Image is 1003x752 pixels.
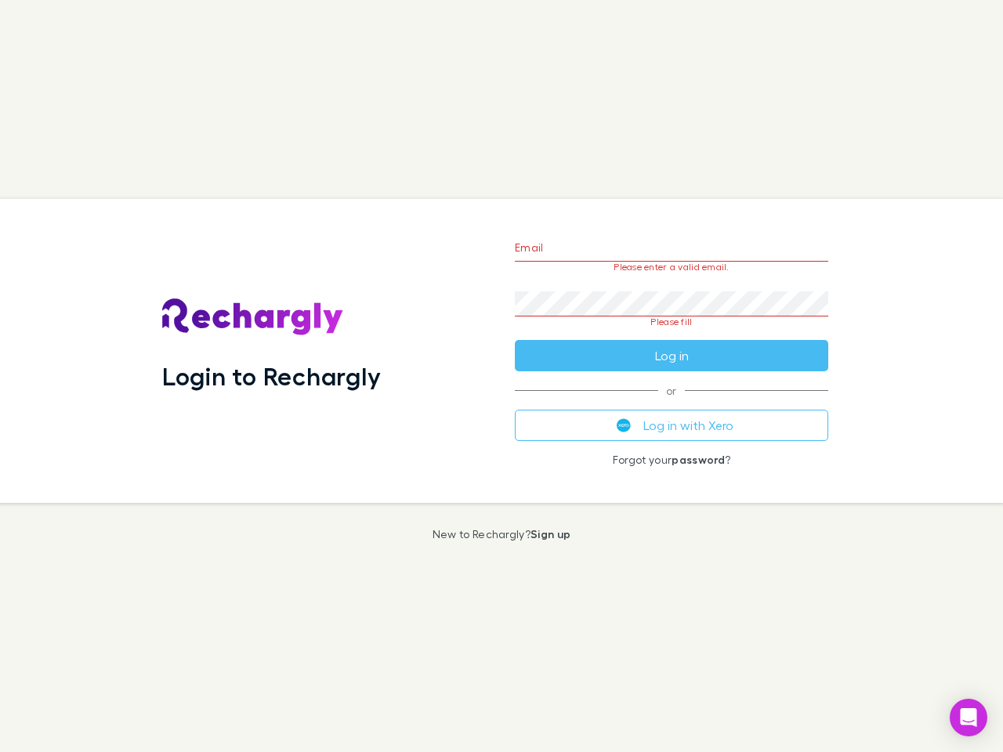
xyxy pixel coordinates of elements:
div: Open Intercom Messenger [950,699,987,736]
img: Xero's logo [617,418,631,432]
p: Please fill [515,316,828,327]
img: Rechargly's Logo [162,298,344,336]
a: Sign up [530,527,570,540]
p: New to Rechargly? [433,528,571,540]
p: Forgot your ? [515,454,828,466]
button: Log in with Xero [515,410,828,441]
p: Please enter a valid email. [515,262,828,273]
h1: Login to Rechargly [162,361,381,391]
a: password [672,453,725,466]
span: or [515,390,828,391]
button: Log in [515,340,828,371]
